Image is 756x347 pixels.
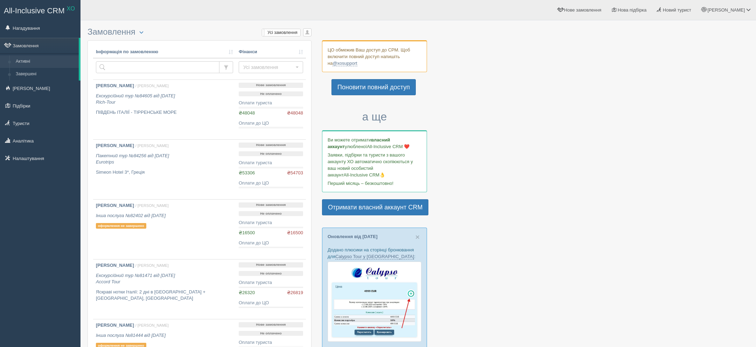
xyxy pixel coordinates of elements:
[135,144,169,148] span: / [PERSON_NAME]
[239,180,303,187] div: Оплати до ЦО
[287,110,303,117] span: ₴48048
[96,49,233,55] a: Інформація по замовленню
[415,233,420,241] button: Close
[239,143,303,148] p: Нове замовлення
[135,203,169,208] span: / [PERSON_NAME]
[328,262,421,342] img: calypso-tour-proposal-crm-for-travel-agency.jpg
[287,290,303,296] span: ₴26819
[239,262,303,268] p: Нове замовлення
[328,152,421,178] p: Заявки, підбірки та туристи з вашого аккаунту ХО автоматично скопіюються у ваш новий особистий ак...
[93,80,236,139] a: [PERSON_NAME] / [PERSON_NAME] Екскурсійний тур №84605 від [DATE]Rich-Tour ПІВДЕНЬ ІТАЛІЇ - ТІРРЕН...
[322,40,427,72] div: ЦО обмежив Ваш доступ до СРМ. Щоб включити повний доступ напишіть на
[344,172,385,178] span: All-Inclusive CRM👌
[0,0,80,20] a: All-Inclusive CRM XO
[335,254,414,259] a: Calypso Tour у [GEOGRAPHIC_DATA]
[239,331,303,336] p: Не оплачено
[239,230,255,235] span: ₴16500
[239,100,303,106] div: Оплати туриста
[707,7,745,13] span: [PERSON_NAME]
[663,7,691,13] span: Новий турист
[96,223,146,229] p: оформлення не завершено
[564,7,601,13] span: Нове замовлення
[96,213,166,218] i: Інша послуга №82402 від [DATE]
[322,199,428,215] a: Отримати власний аккаунт CRM
[287,170,303,176] span: ₴54703
[96,322,134,328] b: [PERSON_NAME]
[328,247,421,260] p: Додано плюсики на сторінці бронювання для :
[239,91,303,97] p: Не оплачено
[239,120,303,127] div: Оплати до ЦО
[239,279,303,286] div: Оплати туриста
[96,333,166,338] i: Інша послуга №81444 від [DATE]
[331,79,416,95] a: Поновити повний доступ
[239,322,303,327] p: Нове замовлення
[367,144,409,149] span: All-Inclusive CRM ❤️
[96,203,134,208] b: [PERSON_NAME]
[332,61,357,66] a: @xosupport
[328,137,421,150] p: Ви можете отримати улюбленої
[239,170,255,175] span: ₴53306
[13,68,79,81] a: Завершені
[262,29,301,36] label: Усі замовлення
[239,339,303,346] div: Оплати туриста
[135,263,169,268] span: / [PERSON_NAME]
[328,137,390,149] b: власний аккаунт
[96,143,134,148] b: [PERSON_NAME]
[93,259,236,319] a: [PERSON_NAME] / [PERSON_NAME] Екскурсійний тур №81471 від [DATE]Accord Tour Яскраві нотки Італії:...
[239,211,303,216] p: Не оплачено
[239,49,303,55] a: Фінанси
[96,263,134,268] b: [PERSON_NAME]
[13,55,79,68] a: Активні
[96,93,175,105] i: Екскурсійний тур №84605 від [DATE] Rich-Tour
[239,290,255,295] span: ₴26320
[4,6,65,15] span: All-Inclusive CRM
[239,240,303,247] div: Оплати до ЦО
[239,61,303,73] button: Усі замовлення
[87,27,311,37] h3: Замовлення
[239,220,303,226] div: Оплати туриста
[243,64,294,71] span: Усі замовлення
[328,180,421,187] p: Перший місяць – безкоштовно!
[328,234,378,239] a: Оновлення від [DATE]
[96,169,233,176] p: Simeon Hotel 3*, Греція
[239,160,303,166] div: Оплати туриста
[239,300,303,306] div: Оплати до ЦО
[239,151,303,157] p: Не оплачено
[93,200,236,259] a: [PERSON_NAME] / [PERSON_NAME] Інша послуга №82402 від [DATE] оформлення не завершено
[287,230,303,236] span: ₴16500
[96,289,233,302] p: Яскраві нотки Італії: 2 дні в [GEOGRAPHIC_DATA] + [GEOGRAPHIC_DATA], [GEOGRAPHIC_DATA]
[239,202,303,208] p: Нове замовлення
[135,84,169,88] span: / [PERSON_NAME]
[618,7,647,13] span: Нова підбірка
[67,6,75,12] sup: XO
[96,109,233,116] p: ПІВДЕНЬ ІТАЛІЇ - ТІРРЕНСЬКЕ МОРЕ
[96,153,169,165] i: Пакетний тур №84256 від [DATE] Eurotrips
[322,111,427,123] h3: а ще
[239,271,303,276] p: Не оплачено
[96,61,219,73] input: Пошук за номером замовлення, ПІБ або паспортом туриста
[415,233,420,241] span: ×
[239,83,303,88] p: Нове замовлення
[96,83,134,88] b: [PERSON_NAME]
[96,273,175,285] i: Екскурсійний тур №81471 від [DATE] Accord Tour
[239,110,255,116] span: ₴48048
[135,323,169,327] span: / [PERSON_NAME]
[93,140,236,199] a: [PERSON_NAME] / [PERSON_NAME] Пакетний тур №84256 від [DATE]Eurotrips Simeon Hotel 3*, Греція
